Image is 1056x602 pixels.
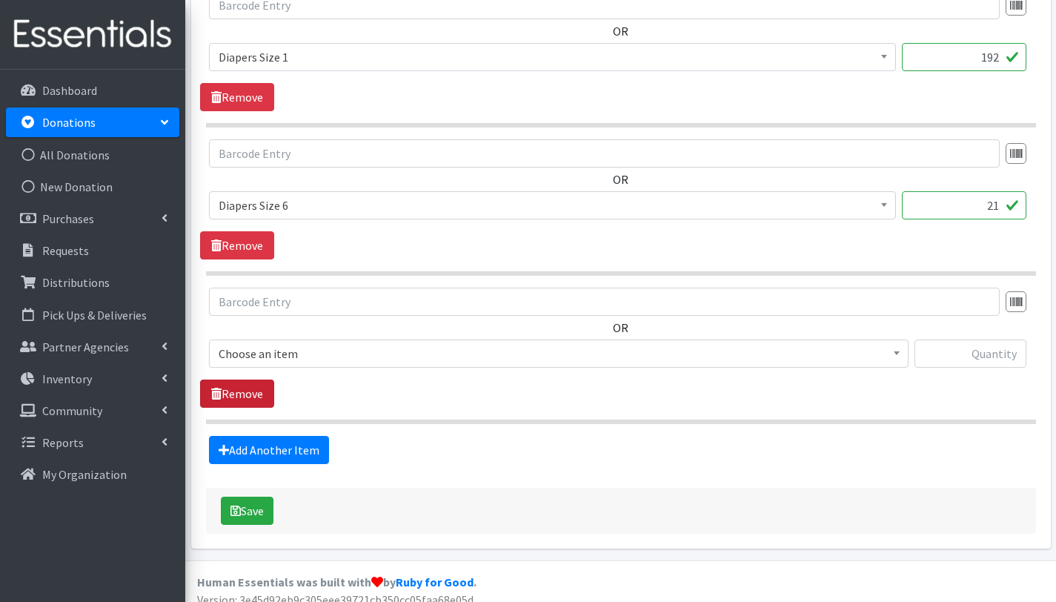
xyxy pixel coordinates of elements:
[6,10,179,59] img: HumanEssentials
[219,195,886,216] span: Diapers Size 6
[613,171,628,188] label: OR
[209,43,896,71] span: Diapers Size 1
[6,204,179,234] a: Purchases
[42,211,94,226] p: Purchases
[902,191,1026,219] input: Quantity
[6,332,179,362] a: Partner Agencies
[6,300,179,330] a: Pick Ups & Deliveries
[6,236,179,265] a: Requests
[209,340,909,368] span: Choose an item
[6,364,179,394] a: Inventory
[6,428,179,457] a: Reports
[6,268,179,297] a: Distributions
[42,435,84,450] p: Reports
[396,575,474,589] a: Ruby for Good
[42,340,129,354] p: Partner Agencies
[200,231,274,259] a: Remove
[219,343,899,364] span: Choose an item
[6,140,179,170] a: All Donations
[221,497,273,525] button: Save
[613,319,628,337] label: OR
[209,139,1000,168] input: Barcode Entry
[42,83,97,98] p: Dashboard
[6,107,179,137] a: Donations
[6,76,179,105] a: Dashboard
[42,115,96,130] p: Donations
[42,275,110,290] p: Distributions
[42,308,147,322] p: Pick Ups & Deliveries
[42,243,89,258] p: Requests
[209,288,1000,316] input: Barcode Entry
[42,403,102,418] p: Community
[209,436,329,464] a: Add Another Item
[209,191,896,219] span: Diapers Size 6
[902,43,1026,71] input: Quantity
[6,172,179,202] a: New Donation
[197,575,476,589] strong: Human Essentials was built with by .
[42,467,127,482] p: My Organization
[219,47,886,67] span: Diapers Size 1
[200,380,274,408] a: Remove
[914,340,1026,368] input: Quantity
[6,460,179,489] a: My Organization
[42,371,92,386] p: Inventory
[200,83,274,111] a: Remove
[6,396,179,426] a: Community
[613,22,628,40] label: OR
